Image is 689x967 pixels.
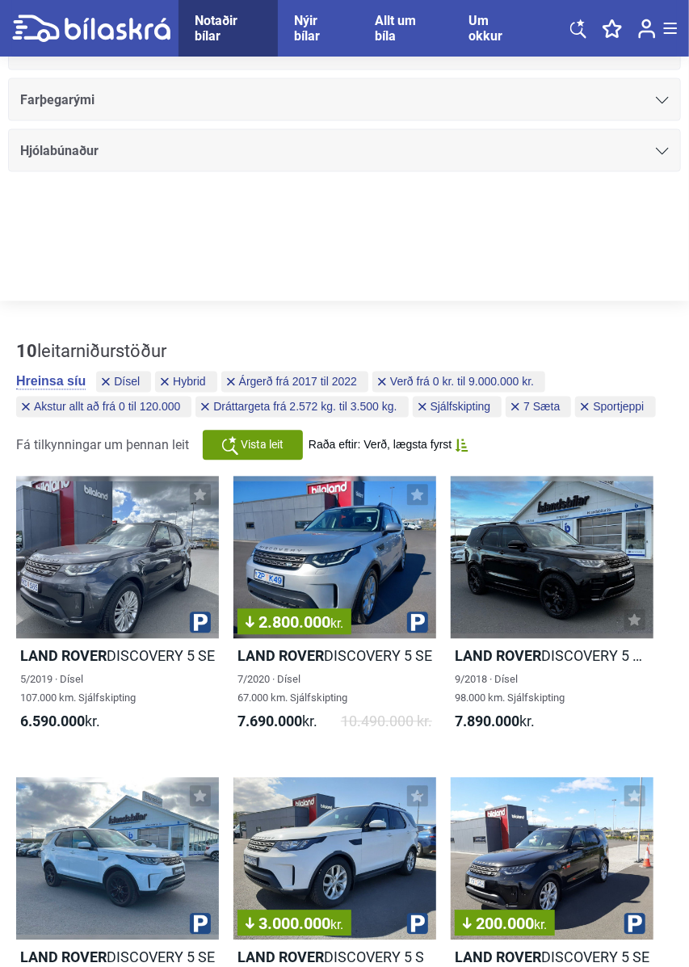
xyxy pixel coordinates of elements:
span: 2.800.000 [246,615,343,631]
span: 200.000 [463,916,547,932]
button: Akstur allt að frá 0 til 120.000 [16,397,191,418]
img: parking.png [624,914,645,935]
b: 7.690.000 [237,713,302,730]
button: Hybrid [155,372,216,393]
span: Árgerð frá 2017 til 2022 [239,376,357,388]
img: parking.png [190,612,211,633]
h2: DISCOVERY 5 SE [451,948,653,967]
span: 9/2018 · Dísel 98.000 km. Sjálfskipting [455,674,565,704]
span: kr. [455,713,535,731]
button: Raða eftir: Verð, lægsta fyrst [309,439,468,452]
span: kr. [330,616,343,632]
b: Land Rover [455,949,541,966]
button: Hreinsa síu [16,374,86,390]
button: Sportjeppi [575,397,655,418]
span: 7 Sæta [523,402,560,413]
span: Akstur allt að frá 0 til 120.000 [34,402,180,413]
a: Um okkur [468,13,522,44]
span: 3.000.000 [246,916,343,932]
b: 10 [16,342,37,362]
h2: DISCOVERY 5 SE [233,647,436,666]
a: Land RoverDISCOVERY 5 SE 339/2018 · Dísel98.000 km. Sjálfskipting7.890.000kr. [451,477,653,746]
span: Hybrid [173,376,205,388]
span: 10.490.000 kr. [341,713,432,731]
b: Land Rover [20,949,107,966]
span: Farþegarými [20,89,95,111]
span: 5/2019 · Dísel 107.000 km. Sjálfskipting [20,674,136,704]
b: Land Rover [237,648,324,665]
b: Land Rover [20,648,107,665]
img: parking.png [407,612,428,633]
span: 7/2020 · Dísel 67.000 km. Sjálfskipting [237,674,347,704]
div: leitarniðurstöður [16,342,666,363]
b: 7.890.000 [455,713,519,730]
a: Notaðir bílar [195,13,262,44]
b: Land Rover [237,949,324,966]
span: kr. [237,713,317,731]
button: Dráttargeta frá 2.572 kg. til 3.500 kg. [195,397,408,418]
img: parking.png [190,914,211,935]
span: Dísel [114,376,140,388]
a: 2.800.000kr.Land RoverDISCOVERY 5 SE7/2020 · Dísel67.000 km. Sjálfskipting7.690.000kr.10.490.000 kr. [233,477,436,746]
span: Fá tilkynningar um þennan leit [16,438,189,453]
a: Land RoverDISCOVERY 5 SE5/2019 · Dísel107.000 km. Sjálfskipting6.590.000kr. [16,477,219,746]
span: Hjólabúnaður [20,140,99,162]
button: Dísel [96,372,151,393]
span: Vista leit [242,437,284,454]
button: Verð frá 0 kr. til 9.000.000 kr. [372,372,545,393]
button: Sjálfskipting [413,397,502,418]
a: Nýir bílar [294,13,343,44]
b: Land Rover [455,648,541,665]
img: user-login.svg [638,19,656,39]
span: Sportjeppi [593,402,644,413]
span: kr. [20,713,100,731]
button: Árgerð frá 2017 til 2022 [221,372,368,393]
span: Raða eftir: Verð, lægsta fyrst [309,439,452,452]
h2: DISCOVERY 5 SE [16,647,219,666]
span: Dráttargeta frá 2.572 kg. til 3.500 kg. [213,402,397,413]
b: 6.590.000 [20,713,85,730]
h2: DISCOVERY 5 SE 33 [451,647,653,666]
button: 7 Sæta [506,397,571,418]
span: kr. [330,918,343,933]
img: parking.png [407,914,428,935]
span: Sjálfskipting [431,402,491,413]
span: kr. [534,918,547,933]
h2: DISCOVERY 5 S [233,948,436,967]
a: Allt um bíla [375,13,435,44]
span: Verð frá 0 kr. til 9.000.000 kr. [390,376,534,388]
h2: DISCOVERY 5 SE [16,948,219,967]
